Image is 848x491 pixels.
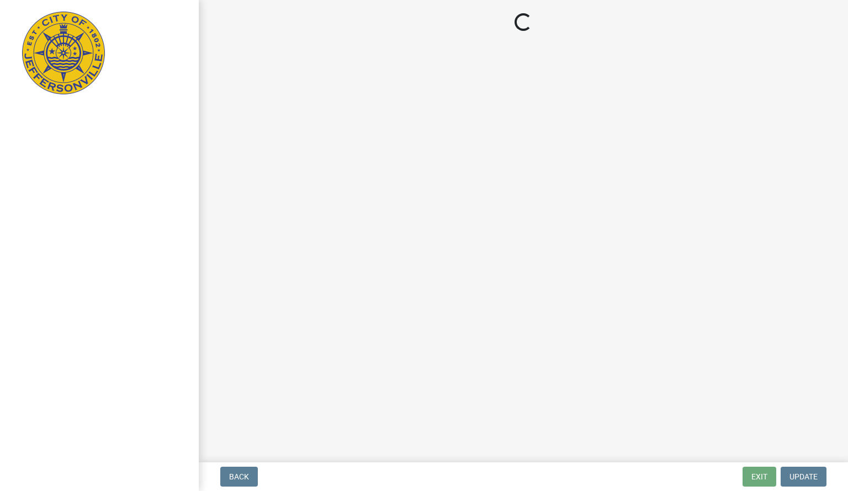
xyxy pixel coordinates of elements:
button: Exit [743,467,776,487]
button: Back [220,467,258,487]
span: Update [789,472,818,481]
button: Update [781,467,826,487]
img: City of Jeffersonville, Indiana [22,12,105,94]
span: Back [229,472,249,481]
